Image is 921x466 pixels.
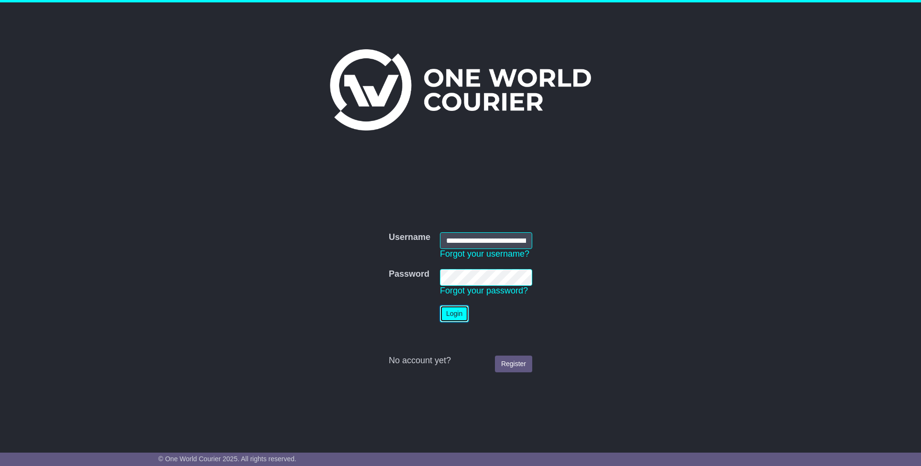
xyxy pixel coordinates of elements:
[495,356,532,372] a: Register
[389,232,430,243] label: Username
[440,249,529,259] a: Forgot your username?
[440,286,528,295] a: Forgot your password?
[389,269,429,280] label: Password
[158,455,296,463] span: © One World Courier 2025. All rights reserved.
[389,356,532,366] div: No account yet?
[440,305,469,322] button: Login
[330,49,591,130] img: One World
